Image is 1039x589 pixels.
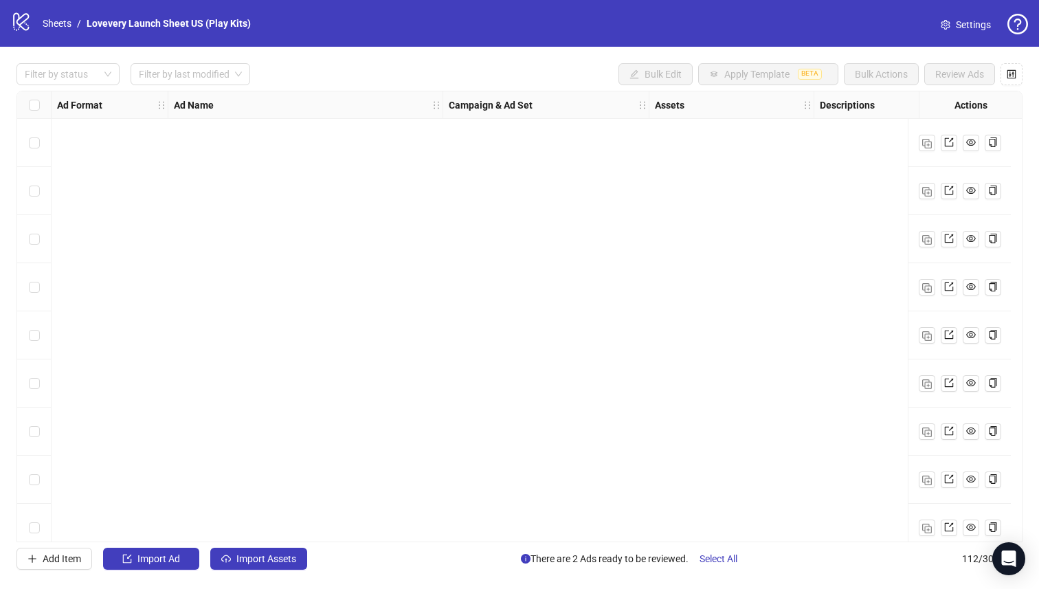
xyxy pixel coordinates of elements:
[954,98,987,113] strong: Actions
[922,331,932,341] img: Duplicate
[988,426,998,436] span: copy
[966,474,976,484] span: eye
[432,100,441,110] span: holder
[944,234,954,243] span: export
[988,282,998,291] span: copy
[988,330,998,340] span: copy
[919,183,935,199] button: Duplicate
[174,98,214,113] strong: Ad Name
[645,91,649,118] div: Resize Campaign & Ad Set column
[638,100,647,110] span: holder
[647,100,657,110] span: holder
[922,524,932,533] img: Duplicate
[16,548,92,570] button: Add Item
[221,554,231,564] span: cloud-upload
[988,186,998,195] span: copy
[966,234,976,243] span: eye
[689,548,748,570] button: Select All
[966,186,976,195] span: eye
[27,554,37,564] span: plus
[17,311,52,359] div: Select row 5
[17,263,52,311] div: Select row 4
[988,234,998,243] span: copy
[922,283,932,293] img: Duplicate
[988,522,998,532] span: copy
[441,100,451,110] span: holder
[844,63,919,85] button: Bulk Actions
[1001,63,1023,85] button: Configure table settings
[1007,14,1028,34] span: question-circle
[919,471,935,488] button: Duplicate
[17,215,52,263] div: Select row 3
[944,426,954,436] span: export
[803,100,812,110] span: holder
[941,20,950,30] span: setting
[820,98,875,113] strong: Descriptions
[988,474,998,484] span: copy
[930,14,1002,36] a: Settings
[922,427,932,437] img: Duplicate
[919,135,935,151] button: Duplicate
[210,548,307,570] button: Import Assets
[944,282,954,291] span: export
[40,16,74,31] a: Sheets
[966,282,976,291] span: eye
[655,98,684,113] strong: Assets
[17,408,52,456] div: Select row 7
[966,330,976,340] span: eye
[956,17,991,32] span: Settings
[966,426,976,436] span: eye
[924,63,995,85] button: Review Ads
[700,553,737,564] span: Select All
[1007,69,1016,79] span: control
[164,91,168,118] div: Resize Ad Format column
[944,522,954,532] span: export
[236,553,296,564] span: Import Assets
[166,100,176,110] span: holder
[922,476,932,485] img: Duplicate
[944,137,954,147] span: export
[988,378,998,388] span: copy
[966,522,976,532] span: eye
[919,279,935,296] button: Duplicate
[944,330,954,340] span: export
[698,63,838,85] button: Apply TemplateBETA
[103,548,199,570] button: Import Ad
[966,378,976,388] span: eye
[922,235,932,245] img: Duplicate
[618,63,693,85] button: Bulk Edit
[17,504,52,552] div: Select row 9
[17,119,52,167] div: Select row 1
[944,474,954,484] span: export
[992,542,1025,575] div: Open Intercom Messenger
[919,327,935,344] button: Duplicate
[962,551,1023,566] span: 112 / 300 items
[17,91,52,119] div: Select all rows
[137,553,180,564] span: Import Ad
[521,554,530,564] span: info-circle
[922,187,932,197] img: Duplicate
[17,167,52,215] div: Select row 2
[810,91,814,118] div: Resize Assets column
[17,359,52,408] div: Select row 6
[919,375,935,392] button: Duplicate
[521,548,748,570] span: There are 2 Ads ready to be reviewed.
[922,139,932,148] img: Duplicate
[157,100,166,110] span: holder
[944,186,954,195] span: export
[919,423,935,440] button: Duplicate
[919,520,935,536] button: Duplicate
[122,554,132,564] span: import
[57,98,102,113] strong: Ad Format
[84,16,254,31] a: Lovevery Launch Sheet US (Play Kits)
[944,378,954,388] span: export
[17,456,52,504] div: Select row 8
[919,231,935,247] button: Duplicate
[77,16,81,31] li: /
[922,379,932,389] img: Duplicate
[439,91,443,118] div: Resize Ad Name column
[449,98,533,113] strong: Campaign & Ad Set
[988,137,998,147] span: copy
[812,100,822,110] span: holder
[43,553,81,564] span: Add Item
